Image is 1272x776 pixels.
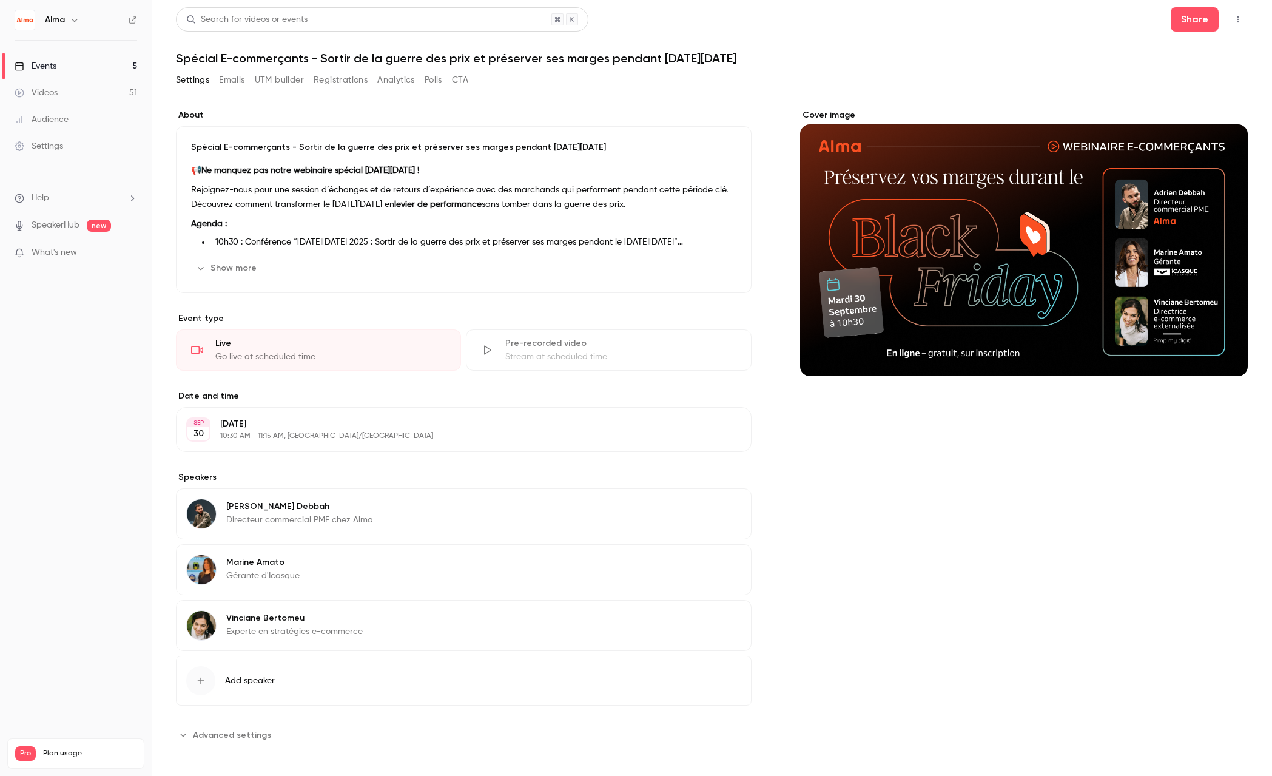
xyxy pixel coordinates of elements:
p: Experte en stratégies e-commerce [226,626,363,638]
div: Live [215,337,446,349]
div: Stream at scheduled time [505,351,736,363]
div: Marine AmatoMarine AmatoGérante d'Icasque [176,544,752,595]
div: Settings [15,140,63,152]
p: Gérante d'Icasque [226,570,300,582]
section: Cover image [800,109,1248,376]
p: 📢 [191,163,736,178]
span: new [87,220,111,232]
button: Polls [425,70,442,90]
span: Pro [15,746,36,761]
button: Settings [176,70,209,90]
img: Vinciane Bertomeu [187,611,216,640]
div: SEP [187,419,209,427]
div: Search for videos or events [186,13,308,26]
p: 10:30 AM - 11:15 AM, [GEOGRAPHIC_DATA]/[GEOGRAPHIC_DATA] [220,431,687,441]
strong: Agenda : [191,220,227,228]
label: Cover image [800,109,1248,121]
label: Speakers [176,471,752,484]
div: Go live at scheduled time [215,351,446,363]
img: Marine Amato [187,555,216,584]
div: Pre-recorded video [505,337,736,349]
p: 30 [193,428,204,440]
p: Spécial E-commerçants - Sortir de la guerre des prix et préserver ses marges pendant [DATE][DATE] [191,141,736,154]
button: UTM builder [255,70,304,90]
section: Advanced settings [176,725,752,744]
div: LiveGo live at scheduled time [176,329,461,371]
span: Help [32,192,49,204]
span: Advanced settings [193,729,271,741]
a: SpeakerHub [32,219,79,232]
div: Adrien Debbah[PERSON_NAME] DebbahDirecteur commercial PME chez Alma [176,488,752,539]
label: About [176,109,752,121]
h1: Spécial E-commerçants - Sortir de la guerre des prix et préserver ses marges pendant [DATE][DATE] [176,51,1248,66]
button: Advanced settings [176,725,278,744]
p: [DATE] [220,418,687,430]
iframe: Noticeable Trigger [123,248,137,258]
div: Events [15,60,56,72]
p: Marine Amato [226,556,300,569]
img: Adrien Debbah [187,499,216,528]
span: Plan usage [43,749,136,758]
p: Rejoignez-nous pour une session d’échanges et de retours d’expérience avec des marchands qui perf... [191,183,736,212]
p: [PERSON_NAME] Debbah [226,501,373,513]
p: Directeur commercial PME chez Alma [226,514,373,526]
span: What's new [32,246,77,259]
div: Audience [15,113,69,126]
label: Date and time [176,390,752,402]
button: Share [1171,7,1219,32]
li: help-dropdown-opener [15,192,137,204]
button: Analytics [377,70,415,90]
button: Registrations [314,70,368,90]
strong: levier de performance [394,200,482,209]
h6: Alma [45,14,65,26]
div: Vinciane BertomeuVinciane BertomeuExperte en stratégies e-commerce [176,600,752,651]
img: Alma [15,10,35,30]
p: Vinciane Bertomeu [226,612,363,624]
div: Videos [15,87,58,99]
button: Show more [191,258,264,278]
strong: Ne manquez pas notre webinaire spécial [DATE][DATE] ! [201,166,419,175]
button: Emails [219,70,244,90]
li: 10h30 : Conférence “[DATE][DATE] 2025 : Sortir de la guerre des prix et préserver ses marges pend... [210,236,736,249]
div: Pre-recorded videoStream at scheduled time [466,329,751,371]
button: Add speaker [176,656,752,706]
button: CTA [452,70,468,90]
span: Add speaker [225,675,275,687]
p: Event type [176,312,752,325]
